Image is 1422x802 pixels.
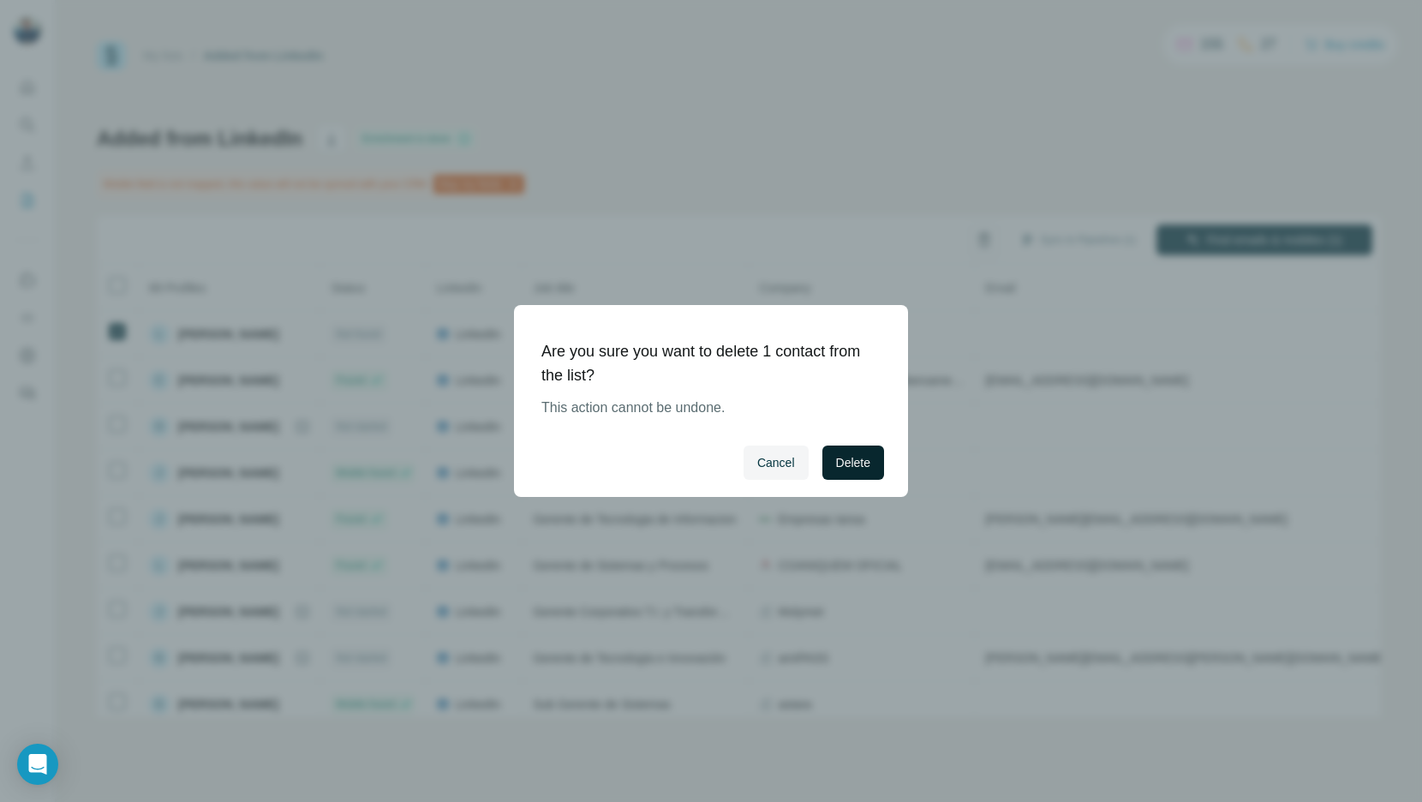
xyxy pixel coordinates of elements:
[17,744,58,785] div: Open Intercom Messenger
[541,398,867,418] p: This action cannot be undone.
[744,446,809,480] button: Cancel
[541,339,867,387] h1: Are you sure you want to delete 1 contact from the list?
[836,454,870,471] span: Delete
[822,446,884,480] button: Delete
[757,454,795,471] span: Cancel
